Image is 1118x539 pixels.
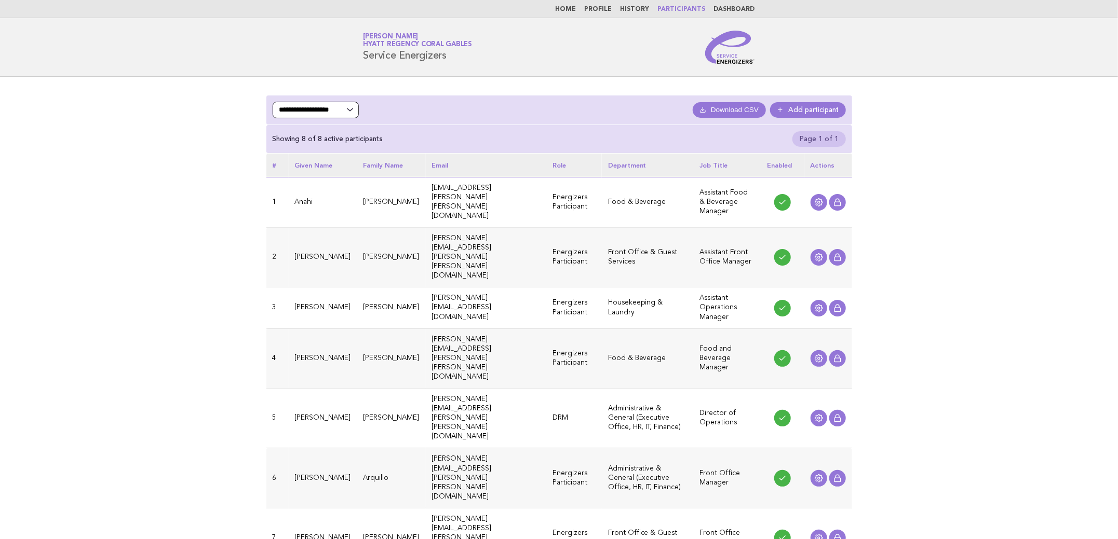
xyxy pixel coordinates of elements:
td: Energizers Participant [546,228,601,287]
td: Director of Operations [693,389,761,448]
td: [EMAIL_ADDRESS][PERSON_NAME][PERSON_NAME][DOMAIN_NAME] [426,177,547,227]
h1: Service Energizers [363,34,473,61]
button: Download CSV [693,102,766,118]
div: Showing 8 of 8 active participants [273,134,383,144]
td: Housekeeping & Laundry [602,287,693,328]
a: Profile [585,6,612,12]
td: Food & Beverage [602,328,693,388]
td: [PERSON_NAME][EMAIL_ADDRESS][PERSON_NAME][PERSON_NAME][DOMAIN_NAME] [426,328,547,388]
th: Email [426,154,547,177]
td: [PERSON_NAME] [357,228,426,287]
th: Job Title [693,154,761,177]
td: [PERSON_NAME] [357,389,426,448]
td: Energizers Participant [546,328,601,388]
td: Arquillo [357,448,426,508]
td: Administrative & General (Executive Office, HR, IT, Finance) [602,448,693,508]
td: [PERSON_NAME] [357,328,426,388]
td: [PERSON_NAME] [357,177,426,227]
td: 5 [266,389,289,448]
td: [PERSON_NAME] [289,328,357,388]
td: 4 [266,328,289,388]
td: Front Office & Guest Services [602,228,693,287]
th: Given name [289,154,357,177]
td: Front Office Manager [693,448,761,508]
a: Dashboard [714,6,755,12]
td: Food & Beverage [602,177,693,227]
th: Department [602,154,693,177]
th: Enabled [761,154,804,177]
td: Energizers Participant [546,448,601,508]
span: Hyatt Regency Coral Gables [363,42,473,48]
td: Energizers Participant [546,177,601,227]
td: DRM [546,389,601,448]
td: [PERSON_NAME] [289,389,357,448]
td: Anahi [289,177,357,227]
td: Administrative & General (Executive Office, HR, IT, Finance) [602,389,693,448]
td: 3 [266,287,289,328]
td: [PERSON_NAME][EMAIL_ADDRESS][PERSON_NAME][PERSON_NAME][DOMAIN_NAME] [426,448,547,508]
td: [PERSON_NAME] [289,287,357,328]
td: [PERSON_NAME] [289,228,357,287]
td: 6 [266,448,289,508]
th: Family name [357,154,426,177]
td: Assistant Front Office Manager [693,228,761,287]
img: Service Energizers [705,31,755,64]
a: Add participant [770,102,846,118]
td: 1 [266,177,289,227]
a: [PERSON_NAME]Hyatt Regency Coral Gables [363,33,473,48]
td: [PERSON_NAME][EMAIL_ADDRESS][DOMAIN_NAME] [426,287,547,328]
th: # [266,154,289,177]
th: Role [546,154,601,177]
a: History [621,6,650,12]
td: [PERSON_NAME][EMAIL_ADDRESS][PERSON_NAME][PERSON_NAME][DOMAIN_NAME] [426,389,547,448]
td: Food and Beverage Manager [693,328,761,388]
td: [PERSON_NAME] [289,448,357,508]
a: Participants [658,6,706,12]
td: Assistant Operations Manager [693,287,761,328]
td: Assistant Food & Beverage Manager [693,177,761,227]
td: Energizers Participant [546,287,601,328]
td: [PERSON_NAME] [357,287,426,328]
td: [PERSON_NAME][EMAIL_ADDRESS][PERSON_NAME][PERSON_NAME][DOMAIN_NAME] [426,228,547,287]
td: 2 [266,228,289,287]
a: Home [556,6,576,12]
